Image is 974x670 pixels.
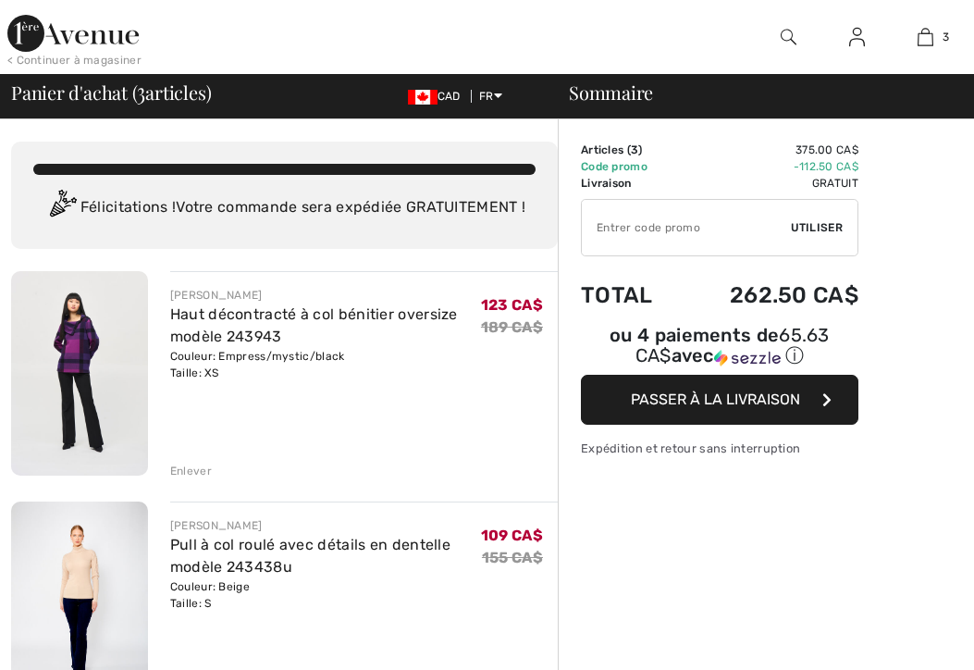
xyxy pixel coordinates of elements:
button: Passer à la livraison [581,375,858,425]
span: Utiliser [791,219,843,236]
td: Gratuit [680,175,858,192]
a: Haut décontracté à col bénitier oversize modèle 243943 [170,305,458,345]
span: Panier d'achat ( articles) [11,83,211,102]
span: 123 CA$ [481,296,543,314]
div: [PERSON_NAME] [170,287,481,304]
td: 375.00 CA$ [680,142,858,158]
td: Total [581,264,680,327]
span: 109 CA$ [481,527,543,544]
div: Félicitations ! Votre commande sera expédiée GRATUITEMENT ! [33,190,536,227]
div: ou 4 paiements de avec [581,327,858,368]
img: Haut décontracté à col bénitier oversize modèle 243943 [11,271,148,476]
img: Mes infos [849,26,865,48]
td: Livraison [581,175,680,192]
span: Passer à la livraison [631,391,800,408]
span: 3 [137,79,145,103]
input: Code promo [582,200,791,255]
img: Canadian Dollar [408,90,438,105]
a: Pull à col roulé avec détails en dentelle modèle 243438u [170,536,450,576]
img: Mon panier [918,26,933,48]
s: 155 CA$ [482,549,543,566]
td: Articles ( ) [581,142,680,158]
td: -112.50 CA$ [680,158,858,175]
div: Expédition et retour sans interruption [581,440,858,457]
span: FR [479,90,502,103]
div: [PERSON_NAME] [170,517,481,534]
div: Enlever [170,463,212,479]
img: 1ère Avenue [7,15,139,52]
img: Congratulation2.svg [43,190,80,227]
td: 262.50 CA$ [680,264,858,327]
div: ou 4 paiements de65.63 CA$avecSezzle Cliquez pour en savoir plus sur Sezzle [581,327,858,375]
div: < Continuer à magasiner [7,52,142,68]
div: Couleur: Beige Taille: S [170,578,481,612]
s: 189 CA$ [481,318,543,336]
a: 3 [892,26,958,48]
span: 3 [631,143,638,156]
span: 3 [943,29,949,45]
img: Sezzle [714,350,781,366]
span: CAD [408,90,468,103]
td: Code promo [581,158,680,175]
div: Sommaire [547,83,963,102]
a: Se connecter [834,26,880,49]
span: 65.63 CA$ [635,324,830,366]
img: recherche [781,26,796,48]
div: Couleur: Empress/mystic/black Taille: XS [170,348,481,381]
